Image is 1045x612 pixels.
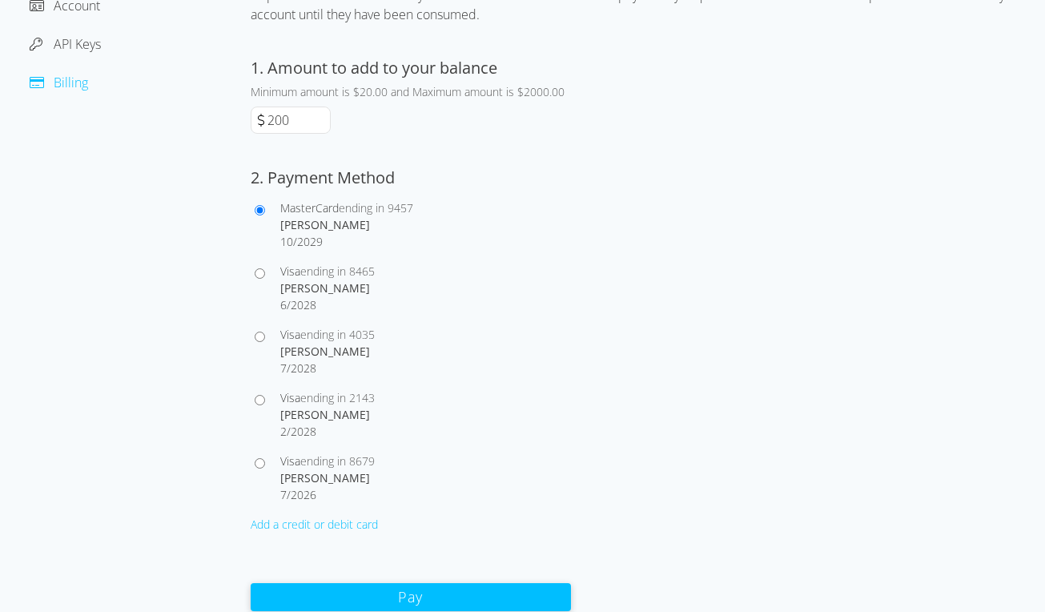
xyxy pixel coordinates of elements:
span: ending in 9457 [339,200,413,215]
span: Visa [280,453,300,469]
span: 2028 [291,424,316,439]
div: [PERSON_NAME] [280,469,571,486]
span: 2028 [291,297,316,312]
span: API Keys [54,35,101,53]
button: Pay [251,583,571,611]
span: / [287,424,291,439]
span: 2029 [297,234,323,249]
span: Visa [280,264,300,279]
a: API Keys [30,35,101,53]
label: 1. Amount to add to your balance [251,57,497,79]
span: Visa [280,390,300,405]
span: 2 [280,424,287,439]
span: MasterCard [280,200,339,215]
span: Billing [54,74,88,91]
span: ending in 4035 [300,327,375,342]
span: / [287,297,291,312]
div: [PERSON_NAME] [280,216,571,233]
span: / [287,487,291,502]
div: [PERSON_NAME] [280,406,571,423]
a: Billing [30,74,88,91]
span: ending in 8679 [300,453,375,469]
span: / [293,234,297,249]
div: [PERSON_NAME] [280,280,571,296]
span: / [287,360,291,376]
label: 2. Payment Method [251,167,395,188]
span: 7 [280,487,287,502]
div: Add a credit or debit card [251,516,571,533]
span: ending in 8465 [300,264,375,279]
div: [PERSON_NAME] [280,343,571,360]
span: 7 [280,360,287,376]
span: 2028 [291,360,316,376]
span: 2026 [291,487,316,502]
span: 6 [280,297,287,312]
span: Visa [280,327,300,342]
div: Minimum amount is $20.00 and Maximum amount is $2000.00 [251,83,571,100]
span: 10 [280,234,293,249]
span: ending in 2143 [300,390,375,405]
